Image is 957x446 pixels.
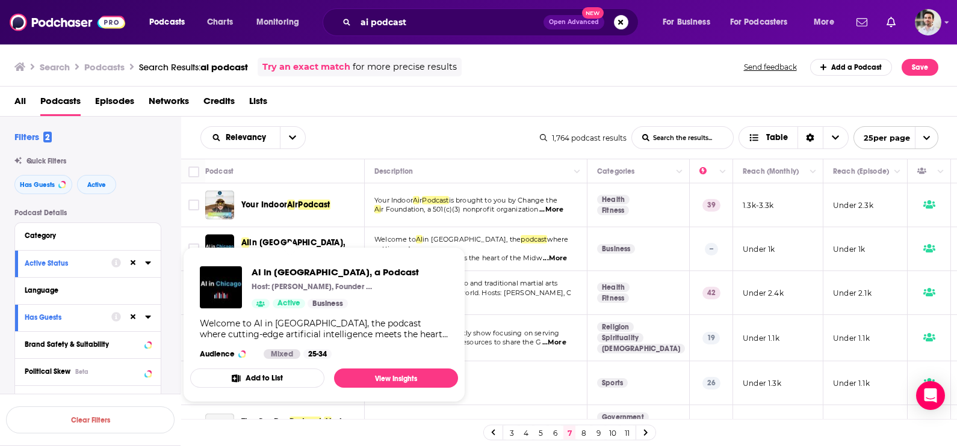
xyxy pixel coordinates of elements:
[890,165,905,179] button: Column Actions
[549,426,561,440] a: 6
[14,131,52,142] h2: Filters
[14,209,161,217] p: Podcast Details
[814,14,834,31] span: More
[702,377,720,389] p: 26
[77,175,116,194] button: Active
[205,414,234,442] a: The CopDoc Podcast: Aiming for Excellence in Leadership
[934,165,948,179] button: Column Actions
[25,337,151,352] a: Brand Safety & Suitability
[252,266,419,278] span: AI in [GEOGRAPHIC_DATA], a Podcast
[597,293,629,303] a: Fitness
[200,61,248,73] span: ai podcast
[833,288,872,298] p: Under 2.1k
[226,133,270,142] span: Relevancy
[273,299,305,308] a: Active
[241,199,330,211] a: Your IndoorAirPodcast
[25,231,143,240] div: Category
[740,62,801,72] button: Send feedback
[25,364,151,379] button: Political SkewBeta
[582,7,604,19] span: New
[10,11,125,34] img: Podchaser - Follow, Share and Rate Podcasts
[766,133,788,142] span: Table
[25,259,104,267] div: Active Status
[597,322,634,332] a: Religion
[381,205,538,213] span: r Foundation, a 501(c)(3) nonprofit organization
[743,378,781,388] p: Under 1.3k
[916,381,945,410] div: Open Intercom Messenger
[14,91,26,116] a: All
[374,196,413,204] span: Your Indoor
[423,235,521,243] span: in [GEOGRAPHIC_DATA], the
[290,417,321,427] span: Podcast
[287,200,295,210] span: Ai
[833,333,870,343] p: Under 1.1k
[139,61,248,73] a: Search Results:ai podcast
[915,9,941,35] img: User Profile
[207,14,233,31] span: Charts
[521,235,547,243] span: podcast
[14,175,72,194] button: Has Guests
[705,243,718,255] p: --
[200,349,254,359] h3: Audience
[203,91,235,116] span: Credits
[702,287,720,299] p: 42
[597,283,630,292] a: Health
[188,200,199,210] span: Toggle select row
[374,235,416,243] span: Welcome to
[520,426,532,440] a: 4
[805,13,849,32] button: open menu
[141,13,200,32] button: open menu
[25,313,104,322] div: Has Guests
[743,333,779,343] p: Under 1.1k
[20,182,55,188] span: Has Guests
[413,196,420,204] span: Ai
[205,191,234,219] img: Your Indoor Air Podcast
[420,196,422,204] span: r
[84,61,125,73] h3: Podcasts
[95,91,134,116] span: Episodes
[298,200,330,210] span: Podcast
[506,426,518,440] a: 3
[334,368,458,388] a: View Insights
[739,126,849,149] button: Choose View
[139,61,248,73] div: Search Results:
[597,344,685,353] a: [DEMOGRAPHIC_DATA]
[200,318,448,340] div: Welcome to AI in [GEOGRAPHIC_DATA], the podcast where cutting-edge artificial intelligence meets ...
[262,60,350,74] a: Try an exact match
[374,164,413,179] div: Description
[592,426,604,440] a: 9
[810,59,893,76] a: Add a Podcast
[25,310,111,325] button: Has Guests
[672,165,687,179] button: Column Actions
[40,61,70,73] h3: Search
[249,91,267,116] a: Lists
[597,378,628,388] a: Sports
[833,200,873,210] p: Under 2.3k
[241,237,361,261] a: AIin [GEOGRAPHIC_DATA], aPodcast
[190,368,324,388] button: Add to List
[422,196,448,204] span: Podcast
[915,9,941,35] button: Show profile menu
[549,19,599,25] span: Open Advanced
[75,368,88,376] div: Beta
[353,60,457,74] span: for more precise results
[25,367,70,376] span: Political Skew
[25,228,151,243] button: Category
[6,406,175,433] button: Clear Filters
[201,133,280,142] button: open menu
[374,205,381,213] span: Ai
[43,132,52,142] span: 2
[853,126,938,149] button: open menu
[852,12,872,32] a: Show notifications dropdown
[654,13,725,32] button: open menu
[25,283,151,298] button: Language
[917,164,934,179] div: Has Guests
[295,200,298,210] span: r
[241,416,361,440] a: The CopDocPodcast:Aiming for Excellence in Leadership
[40,91,81,116] a: Podcasts
[539,205,563,215] span: ...More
